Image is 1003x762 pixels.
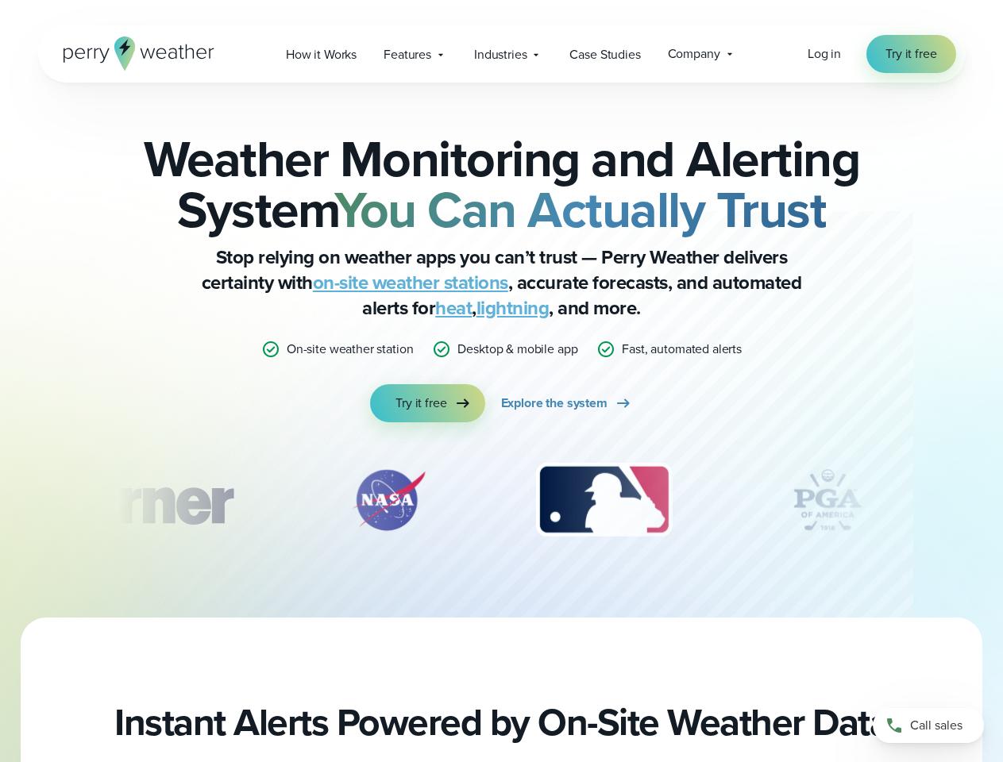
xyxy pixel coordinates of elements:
[520,460,688,540] div: 3 of 12
[520,460,688,540] img: MLB.svg
[384,45,431,64] span: Features
[272,38,370,71] a: How it Works
[885,44,936,63] span: Try it free
[474,45,527,64] span: Industries
[118,133,886,235] h2: Weather Monitoring and Alerting System
[556,38,654,71] a: Case Studies
[286,45,357,64] span: How it Works
[764,460,891,540] img: PGA.svg
[287,340,414,359] p: On-site weather station
[910,716,962,735] span: Call sales
[622,340,742,359] p: Fast, automated alerts
[501,384,633,422] a: Explore the system
[118,460,886,548] div: slideshow
[30,460,256,540] img: Turner-Construction_1.svg
[333,460,444,540] div: 2 of 12
[866,35,955,73] a: Try it free
[313,268,508,297] a: on-site weather stations
[668,44,720,63] span: Company
[114,700,889,745] h2: Instant Alerts Powered by On-Site Weather Data
[395,394,446,413] span: Try it free
[873,708,984,743] a: Call sales
[30,460,256,540] div: 1 of 12
[184,244,820,321] p: Stop relying on weather apps you can’t trust — Perry Weather delivers certainty with , accurate f...
[808,44,841,63] a: Log in
[476,294,550,322] a: lightning
[569,45,640,64] span: Case Studies
[457,340,577,359] p: Desktop & mobile app
[764,460,891,540] div: 4 of 12
[808,44,841,63] span: Log in
[435,294,472,322] a: heat
[333,460,444,540] img: NASA.svg
[370,384,484,422] a: Try it free
[501,394,608,413] span: Explore the system
[334,172,826,247] strong: You Can Actually Trust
